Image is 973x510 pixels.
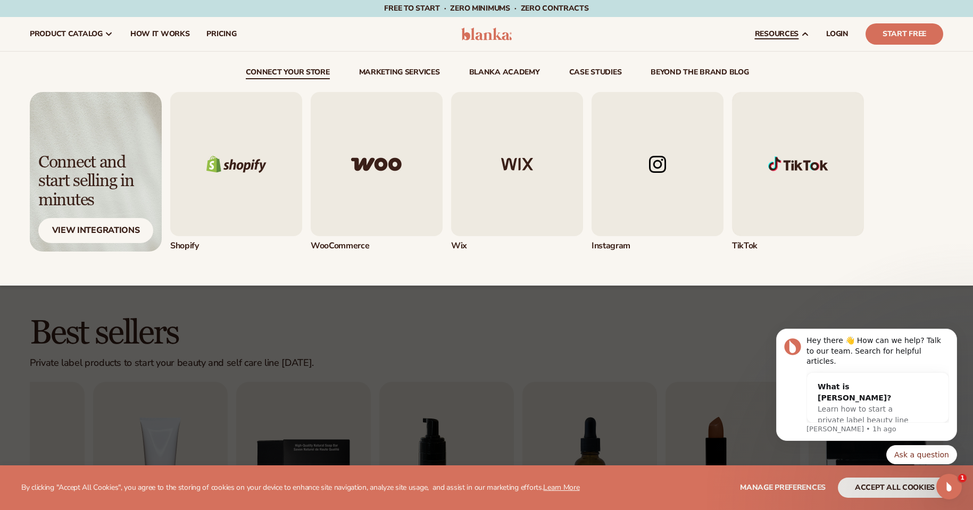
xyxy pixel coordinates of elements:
[651,69,749,79] a: beyond the brand blog
[451,92,583,236] img: Wix logo.
[732,92,864,252] a: Shopify Image 1 TikTok
[732,92,864,252] div: 5 / 5
[760,304,973,481] iframe: Intercom notifications message
[384,3,588,13] span: Free to start · ZERO minimums · ZERO contracts
[311,92,443,252] div: 2 / 5
[592,92,723,236] img: Instagram logo.
[359,69,440,79] a: Marketing services
[206,30,236,38] span: pricing
[451,92,583,252] a: Wix logo. Wix
[866,23,943,45] a: Start Free
[469,69,540,79] a: Blanka Academy
[592,240,723,252] div: Instagram
[170,92,302,252] a: Shopify logo. Shopify
[740,478,826,498] button: Manage preferences
[936,474,962,499] iframe: Intercom live chat
[740,482,826,492] span: Manage preferences
[38,153,153,210] div: Connect and start selling in minutes
[451,240,583,252] div: Wix
[958,474,967,482] span: 1
[170,92,302,252] div: 1 / 5
[170,240,302,252] div: Shopify
[818,17,857,51] a: LOGIN
[569,69,622,79] a: case studies
[198,17,245,51] a: pricing
[30,92,162,252] img: Light background with shadow.
[592,92,723,252] a: Instagram logo. Instagram
[38,218,153,243] div: View Integrations
[246,69,330,79] a: connect your store
[311,240,443,252] div: WooCommerce
[746,17,818,51] a: resources
[592,92,723,252] div: 4 / 5
[451,92,583,252] div: 3 / 5
[311,92,443,252] a: Woo commerce logo. WooCommerce
[755,30,799,38] span: resources
[122,17,198,51] a: How It Works
[170,92,302,236] img: Shopify logo.
[311,92,443,236] img: Woo commerce logo.
[21,483,580,492] p: By clicking "Accept All Cookies", you agree to the storing of cookies on your device to enhance s...
[732,92,864,236] img: Shopify Image 1
[543,482,579,492] a: Learn More
[30,92,162,252] a: Light background with shadow. Connect and start selling in minutes View Integrations
[838,478,952,498] button: accept all cookies
[461,28,512,40] img: logo
[30,30,103,38] span: product catalog
[732,240,864,252] div: TikTok
[21,17,122,51] a: product catalog
[130,30,190,38] span: How It Works
[826,30,849,38] span: LOGIN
